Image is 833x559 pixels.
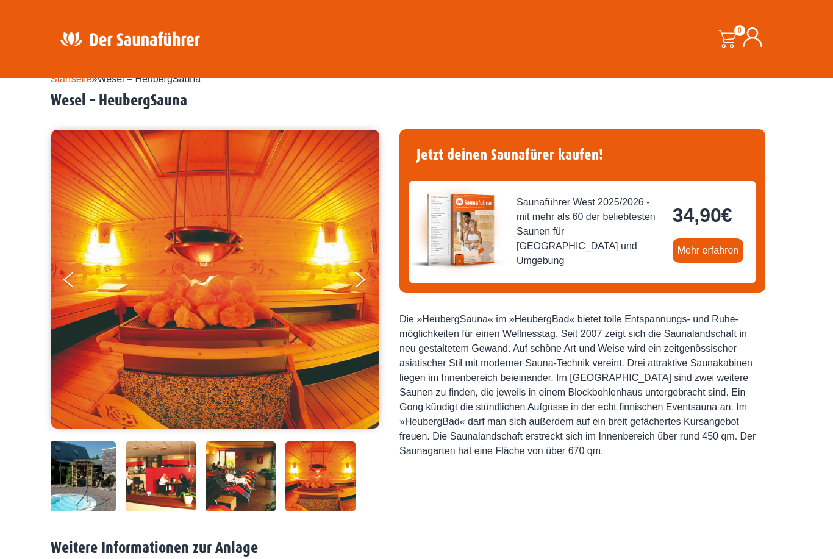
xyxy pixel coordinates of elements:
bdi: 34,90 [673,204,732,226]
span: » [51,74,201,84]
button: Previous [63,267,94,297]
span: € [721,204,732,226]
h4: Jetzt deinen Saunafürer kaufen! [409,139,756,171]
img: der-saunafuehrer-2025-west.jpg [409,181,507,279]
button: Next [353,267,384,297]
div: Die »HeubergSauna« im »HeubergBad« bietet tolle Entspannungs- und Ruhe- möglichkeiten für einen W... [399,312,765,458]
a: Mehr erfahren [673,238,744,263]
span: 0 [734,25,745,36]
a: Startseite [51,74,92,84]
h2: Wesel – HeubergSauna [51,91,782,110]
span: Saunaführer West 2025/2026 - mit mehr als 60 der beliebtesten Saunen für [GEOGRAPHIC_DATA] und Um... [517,195,663,268]
span: Wesel – HeubergSauna [98,74,201,84]
h2: Weitere Informationen zur Anlage [51,539,782,558]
